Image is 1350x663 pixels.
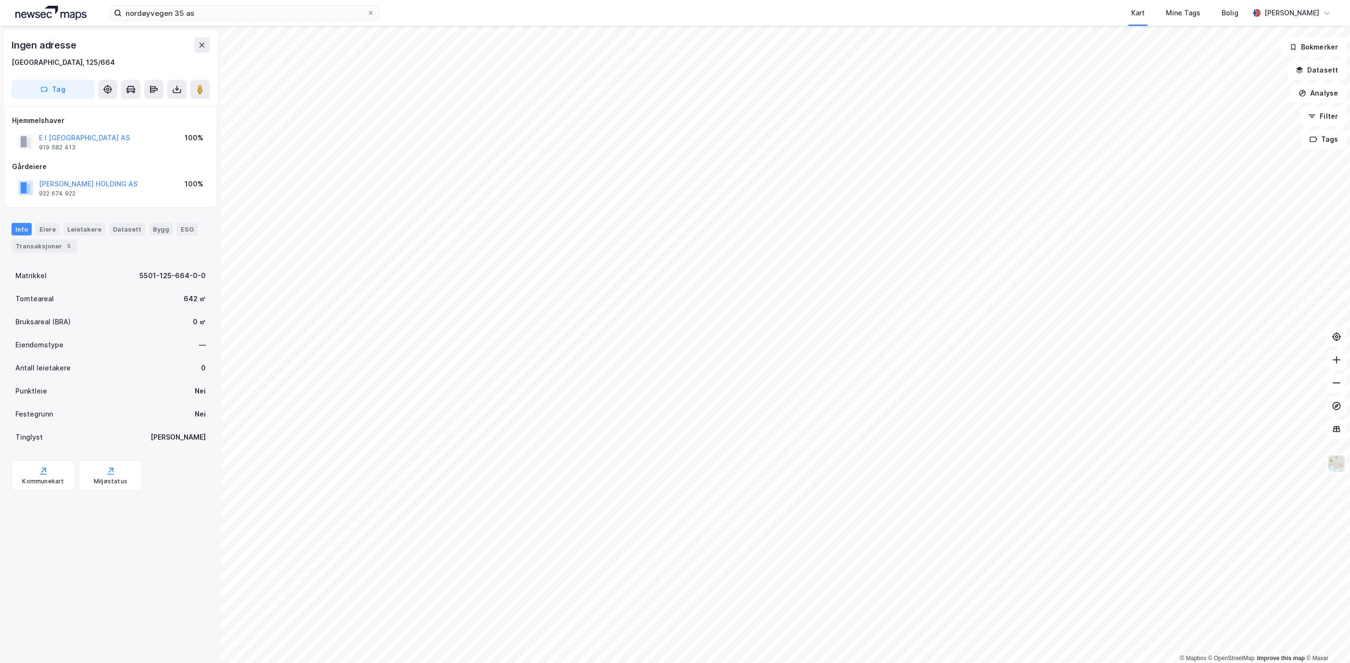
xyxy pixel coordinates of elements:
div: Nei [195,385,206,397]
div: Bygg [149,223,173,235]
div: 922 674 922 [39,190,75,197]
div: Datasett [109,223,145,235]
div: Info [12,223,32,235]
div: 100% [185,178,203,190]
div: Kommunekart [22,478,64,485]
img: logo.a4113a55bc3d86da70a041830d287a7e.svg [15,6,87,20]
button: Datasett [1287,61,1346,80]
div: Kart [1131,7,1145,19]
iframe: Chat Widget [1302,617,1350,663]
div: [PERSON_NAME] [1264,7,1319,19]
div: Nei [195,408,206,420]
div: 5 [64,241,74,251]
a: Mapbox [1180,655,1206,662]
div: Antall leietakere [15,362,71,374]
div: [PERSON_NAME] [150,431,206,443]
a: OpenStreetMap [1208,655,1255,662]
div: 642 ㎡ [184,293,206,305]
div: Bolig [1222,7,1238,19]
button: Tags [1301,130,1346,149]
div: Ingen adresse [12,37,78,53]
div: 0 [201,362,206,374]
button: Tag [12,80,94,99]
div: Eiere [36,223,60,235]
div: 5501-125-664-0-0 [139,270,206,282]
input: Søk på adresse, matrikkel, gårdeiere, leietakere eller personer [122,6,367,20]
div: 919 582 413 [39,144,75,151]
div: [GEOGRAPHIC_DATA], 125/664 [12,57,115,68]
div: — [199,339,206,351]
div: ESG [177,223,198,235]
div: Festegrunn [15,408,53,420]
button: Bokmerker [1281,37,1346,57]
div: 0 ㎡ [193,316,206,328]
div: Miljøstatus [94,478,127,485]
button: Analyse [1290,84,1346,103]
div: Tomteareal [15,293,54,305]
div: Hjemmelshaver [12,115,209,126]
div: Gårdeiere [12,161,209,172]
div: Eiendomstype [15,339,63,351]
div: 100% [185,132,203,144]
div: Matrikkel [15,270,47,282]
div: Leietakere [63,223,105,235]
div: Transaksjoner [12,239,77,253]
div: Bruksareal (BRA) [15,316,71,328]
div: Kontrollprogram for chat [1302,617,1350,663]
a: Improve this map [1257,655,1305,662]
img: Z [1327,454,1346,473]
div: Tinglyst [15,431,43,443]
button: Filter [1300,107,1346,126]
div: Mine Tags [1166,7,1200,19]
div: Punktleie [15,385,47,397]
